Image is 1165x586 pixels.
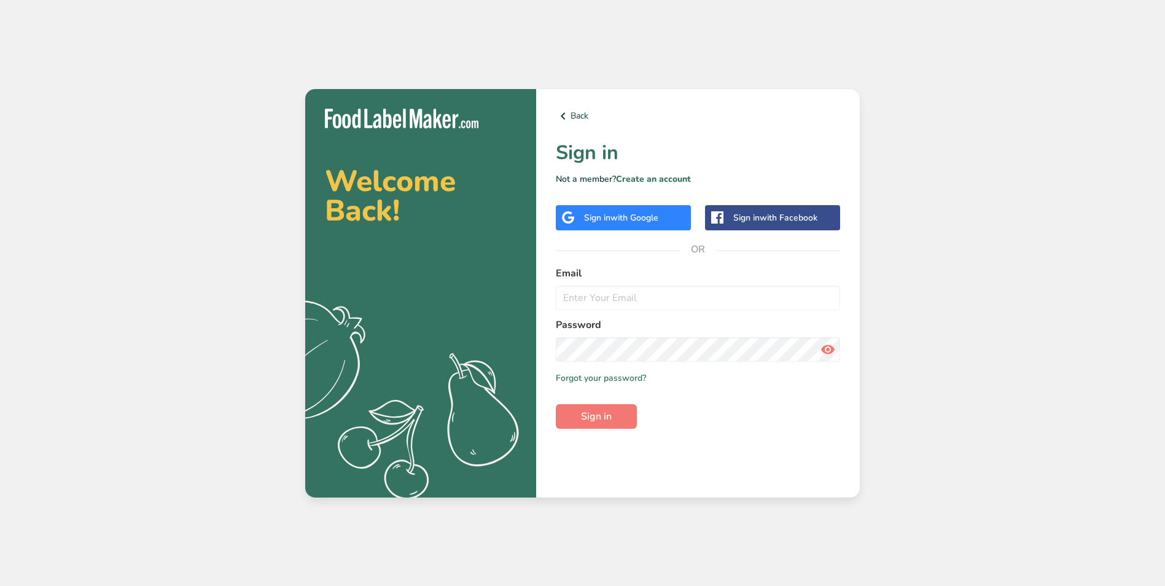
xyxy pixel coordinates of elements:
a: Back [556,109,840,123]
span: OR [680,231,717,268]
div: Sign in [584,211,658,224]
input: Enter Your Email [556,286,840,310]
span: with Facebook [760,212,817,224]
label: Email [556,266,840,281]
a: Create an account [616,173,691,185]
p: Not a member? [556,173,840,186]
span: Sign in [581,409,612,424]
h2: Welcome Back! [325,166,516,225]
span: with Google [610,212,658,224]
label: Password [556,318,840,332]
img: Food Label Maker [325,109,478,129]
div: Sign in [733,211,817,224]
button: Sign in [556,404,637,429]
h1: Sign in [556,138,840,168]
a: Forgot your password? [556,372,646,385]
